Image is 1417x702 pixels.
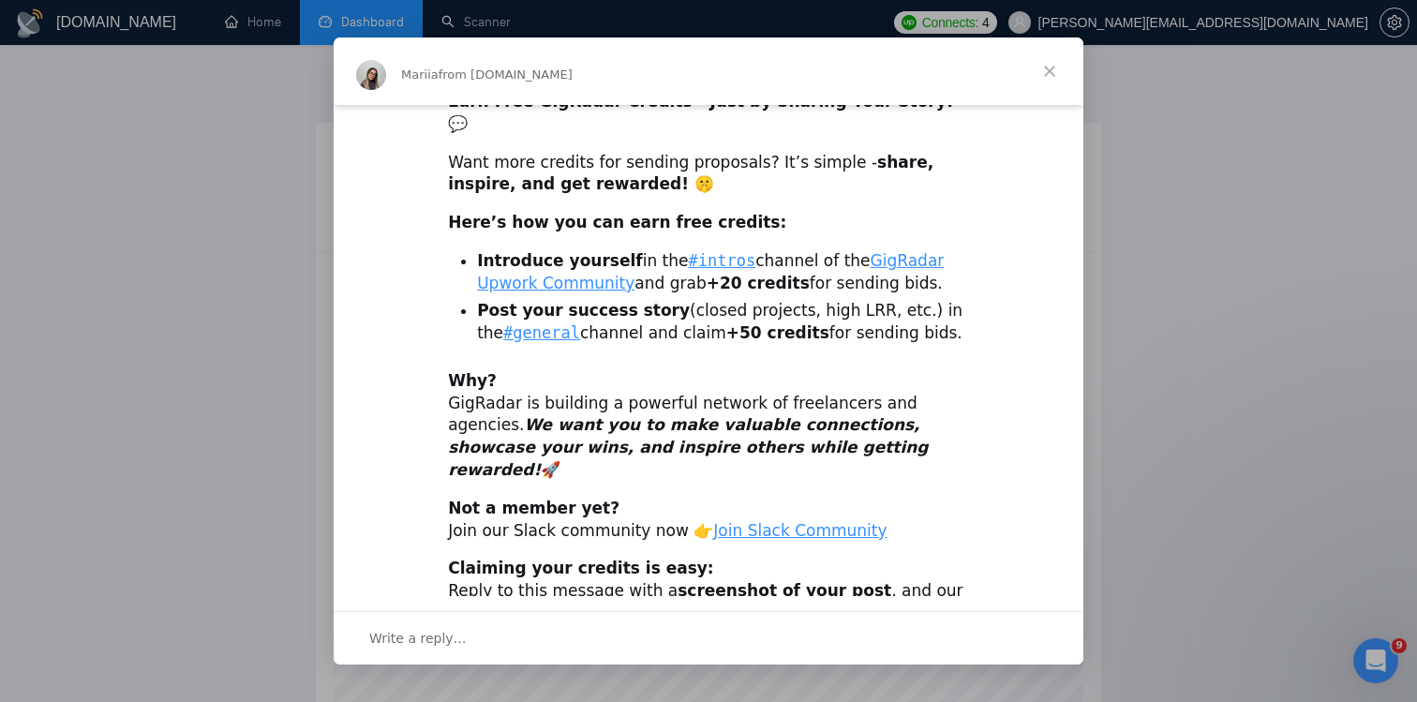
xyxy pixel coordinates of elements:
[689,251,756,270] a: #intros
[726,323,829,342] b: +50 credits
[53,10,83,40] img: Profile image for Nazar
[477,250,969,295] li: in the channel of the and grab for sending bids.
[356,60,386,90] img: Profile image for Mariia
[59,559,74,574] button: Gif picker
[89,559,104,574] button: Upload attachment
[369,626,467,650] span: Write a reply…
[448,498,969,543] div: Join our Slack community now 👉
[477,251,944,292] a: GigRadar Upwork Community
[158,23,253,42] p: Under a minute
[329,7,363,41] div: Close
[321,551,351,581] button: Send a message…
[334,611,1083,665] div: Open conversation and reply
[16,519,359,551] textarea: Message…
[143,9,266,23] h1: [DOMAIN_NAME]
[707,274,810,292] b: +20 credits
[713,521,887,540] a: Join Slack Community
[401,67,439,82] span: Mariia
[448,558,969,624] div: Reply to this message with a , and our Tech Support Team will instantly top up your credits! 💸
[106,10,136,40] img: Profile image for Viktor
[477,251,643,270] b: Introduce yourself
[448,91,969,136] div: 💬
[448,499,619,517] b: Not a member yet?
[29,559,44,574] button: Emoji picker
[503,323,580,342] a: #general
[448,371,497,390] b: Why?
[448,370,969,482] div: GigRadar is building a powerful network of freelancers and agencies. 🚀
[1016,37,1083,105] span: Close
[477,301,690,320] b: Post your success story
[293,7,329,43] button: Home
[80,10,110,40] img: Profile image for Oleksandr
[477,300,969,345] li: (closed projects, high LRR, etc.) in the channel and claim for sending bids.
[448,415,928,479] i: We want you to make valuable connections, showcase your wins, and inspire others while getting re...
[678,581,891,600] b: screenshot of your post
[439,67,573,82] span: from [DOMAIN_NAME]
[448,559,714,577] b: Claiming your credits is easy:
[448,152,969,197] div: Want more credits for sending proposals? It’s simple -
[12,7,48,43] button: go back
[448,213,786,232] b: Here’s how you can earn free credits:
